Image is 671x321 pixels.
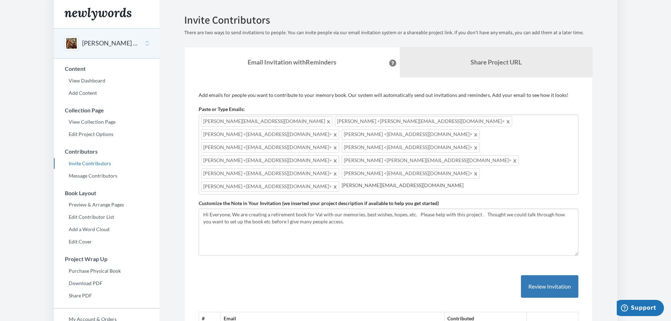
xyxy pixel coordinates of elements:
a: Message Contributors [54,171,160,181]
a: Edit Project Options [54,129,160,140]
p: There are two ways to send invitations to people. You can invite people via our email invitation ... [184,29,593,36]
img: Newlywords logo [64,8,131,20]
label: Customize the Note in Your Invitation (we inserted your project description if available to help ... [199,200,439,207]
span: [PERSON_NAME] <[EMAIL_ADDRESS][DOMAIN_NAME]> [342,142,480,153]
a: Download PDF [54,278,160,289]
h3: Book Layout [54,190,160,196]
iframe: Opens a widget where you can chat to one of our agents [617,300,664,317]
a: Preview & Arrange Pages [54,199,160,210]
a: Edit Cover [54,236,160,247]
h3: Collection Page [54,107,160,113]
strong: Email Invitation with Reminders [248,58,336,66]
input: Add contributor email(s) here... [342,181,576,189]
a: Add Content [54,88,160,98]
a: Purchase Physical Book [54,266,160,276]
span: [PERSON_NAME] <[EMAIL_ADDRESS][DOMAIN_NAME]> [201,181,339,192]
span: [PERSON_NAME] <[PERSON_NAME][EMAIL_ADDRESS][DOMAIN_NAME]> [335,116,512,126]
a: Add a Word Cloud [54,224,160,235]
span: [PERSON_NAME] <[EMAIL_ADDRESS][DOMAIN_NAME]> [201,142,339,153]
h2: Invite Contributors [184,14,593,26]
p: Add emails for people you want to contribute to your memory book. Our system will automatically s... [199,92,578,99]
button: [PERSON_NAME] Retirement [82,39,139,48]
span: [PERSON_NAME] <[EMAIL_ADDRESS][DOMAIN_NAME]> [342,168,480,179]
b: Share Project URL [471,58,522,66]
a: Share PDF [54,290,160,301]
a: View Dashboard [54,75,160,86]
span: [PERSON_NAME] <[EMAIL_ADDRESS][DOMAIN_NAME]> [201,155,339,166]
h3: Project Wrap Up [54,256,160,262]
a: Edit Contributor List [54,212,160,222]
h3: Contributors [54,148,160,155]
a: Invite Contributors [54,158,160,169]
button: Review Invitation [521,275,578,298]
span: [PERSON_NAME] <[EMAIL_ADDRESS][DOMAIN_NAME]> [342,129,480,140]
span: [PERSON_NAME] <[EMAIL_ADDRESS][DOMAIN_NAME]> [201,168,339,179]
label: Paste or Type Emails: [199,106,245,113]
a: View Collection Page [54,117,160,127]
span: [PERSON_NAME] <[EMAIL_ADDRESS][DOMAIN_NAME]> [201,129,339,140]
textarea: Hi Everyone, We are creating a retirement book for Val with our memories, best wishes, hopes, etc... [199,209,578,256]
span: [PERSON_NAME][EMAIL_ADDRESS][DOMAIN_NAME] [201,116,333,126]
span: [PERSON_NAME] <[PERSON_NAME][EMAIL_ADDRESS][DOMAIN_NAME]> [342,155,519,166]
h3: Content [54,66,160,72]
